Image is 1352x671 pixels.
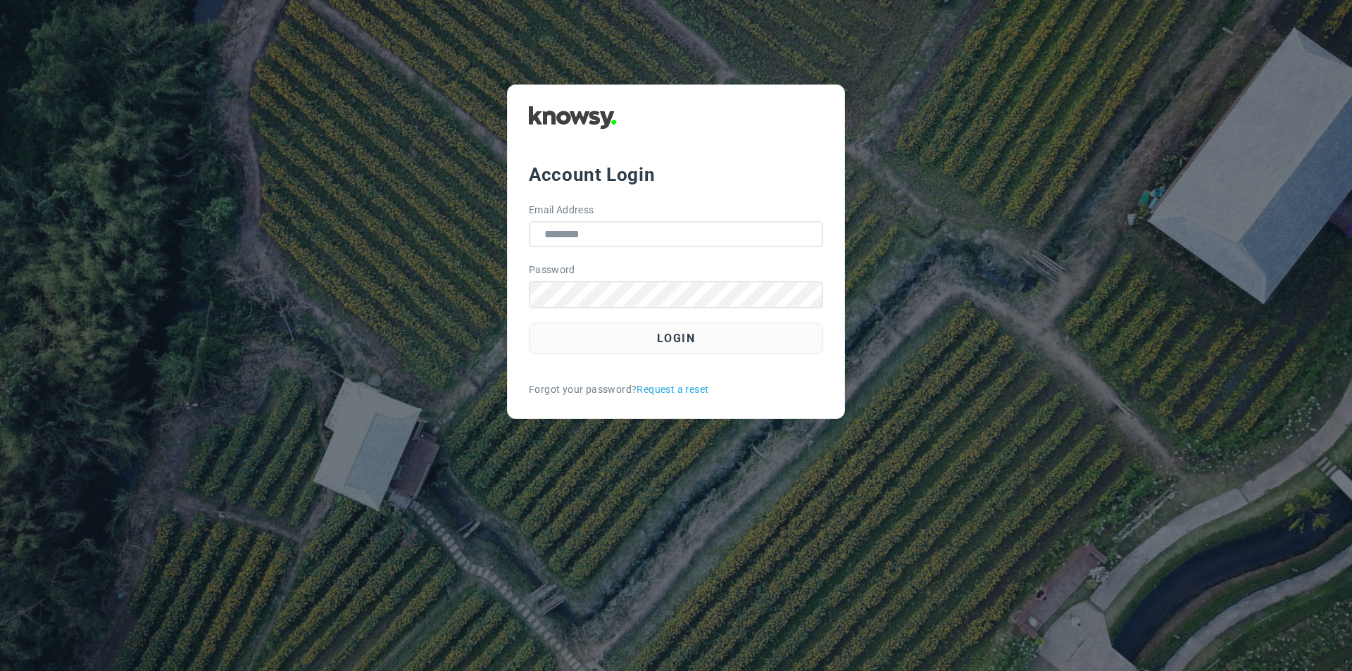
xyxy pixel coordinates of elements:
[529,203,594,218] label: Email Address
[529,263,575,277] label: Password
[637,382,708,397] a: Request a reset
[529,322,823,354] button: Login
[529,162,823,187] div: Account Login
[529,382,823,397] div: Forgot your password?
